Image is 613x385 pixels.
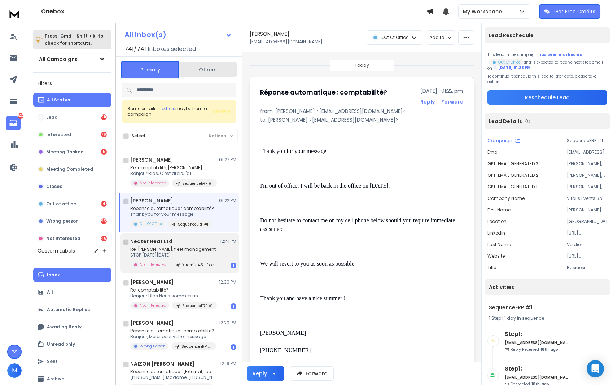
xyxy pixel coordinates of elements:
[101,132,107,137] div: 761
[260,108,464,115] p: from: [PERSON_NAME] <[EMAIL_ADDRESS][DOMAIN_NAME]>
[33,93,111,107] button: All Status
[489,118,522,125] p: Lead Details
[130,211,214,217] p: Thank you for your message.
[130,171,217,176] p: Bonjour Blas, C'est drôle, j'ai
[148,45,196,53] h3: Inboxes selected
[260,261,356,267] span: We will revert to you as soon as possible.
[567,184,607,190] p: [PERSON_NAME], Si la comptabilité traditionnelle est trop lente et coûteuse, cela détourne peut-ê...
[101,218,107,224] div: 955
[45,32,103,47] p: Press to check for shortcuts.
[33,197,111,211] button: Out of office1484
[130,334,216,340] p: Bonjour, Merci pour votre message.
[250,39,323,45] p: [EMAIL_ADDRESS][DOMAIN_NAME]
[381,35,408,40] p: Out Of Office
[140,180,166,186] p: Not Interested
[567,149,607,155] p: [EMAIL_ADDRESS][DOMAIN_NAME]
[220,361,236,367] p: 12:19 PM
[567,207,607,213] p: [PERSON_NAME]
[567,265,607,271] p: Business Development Manager
[219,157,236,163] p: 01:27 PM
[47,376,64,382] p: Archive
[6,116,21,130] a: 8262
[46,218,79,224] p: Wrong person
[489,304,606,311] h1: SequenceERP #1
[47,272,60,278] p: Inbox
[46,149,84,155] p: Meeting Booked
[231,303,236,309] div: 1
[182,303,213,309] p: SequenceERP #1
[487,184,537,190] p: GPT: EMAIL GENERATED 1
[182,181,213,186] p: SequenceERP #1
[463,8,505,15] p: My Workspace
[140,221,162,227] p: Out Of Office
[247,366,284,381] button: Reply
[33,179,111,194] button: Closed
[567,242,607,248] p: Verdier
[140,303,166,308] p: Not Interested
[130,319,174,327] h1: [PERSON_NAME]
[567,161,607,167] p: [PERSON_NAME], En [PERSON_NAME] que business development manager chez [PERSON_NAME], tu connais p...
[511,347,558,352] p: Reply Received
[219,198,236,204] p: 01:22 PM
[538,52,582,57] span: has been marked as
[119,27,238,42] button: All Inbox(s)
[219,279,236,285] p: 12:30 PM
[260,116,464,123] p: to: [PERSON_NAME] <[EMAIL_ADDRESS][DOMAIN_NAME]>
[487,138,520,144] button: Campaign
[231,344,236,350] div: 1
[498,60,521,65] p: Out Of Office
[101,149,107,155] div: 5
[46,114,58,120] p: Lead
[130,293,217,299] p: Bonjour Blas Nous sommes un
[33,214,111,228] button: Wrong person955
[33,231,111,246] button: Not Interested4541
[7,7,22,21] img: logo
[130,375,217,380] p: [PERSON_NAME] Madame, [PERSON_NAME] Monsieur, Je
[489,32,534,39] p: Lead Reschedule
[587,360,604,377] div: Open Intercom Messenger
[46,184,63,189] p: Closed
[485,279,610,295] div: Activities
[47,324,82,330] p: Awaiting Reply
[130,165,217,171] p: Re: comptabilité, [PERSON_NAME]
[46,201,76,207] p: Out of office
[567,138,607,144] p: SequenceERP #1
[47,97,70,103] p: All Status
[260,330,306,336] span: [PERSON_NAME]
[7,363,22,378] button: M
[101,236,107,241] div: 4541
[441,98,464,105] div: Forward
[39,56,78,63] h1: All Campaigns
[47,307,90,312] p: Automatic Replies
[130,369,217,375] p: Réponse automatique : [External] comptabilité, Mylene
[487,207,511,213] p: First Name
[487,74,607,84] p: To continue reschedule this lead to later date, please take action.
[504,315,544,321] span: 1 day in sequence
[260,295,346,301] span: Thank you and have a nice summer !
[290,366,334,381] button: Forward
[124,31,166,38] h1: All Inbox(s)
[554,8,595,15] p: Get Free Credits
[567,230,607,236] p: [URL][DOMAIN_NAME][PERSON_NAME]
[130,206,214,211] p: Réponse automatique : comptabilité?
[567,253,607,259] p: [URL][DOMAIN_NAME]
[250,30,289,38] h1: [PERSON_NAME]
[220,239,236,244] p: 12:41 PM
[487,90,607,105] button: Reschedule Lead
[505,364,568,373] h6: Step 1 :
[487,161,538,167] p: GPT: EMAIL GENERATED 3
[567,219,607,224] p: [GEOGRAPHIC_DATA]
[47,289,53,295] p: All
[101,114,107,120] div: 516
[429,35,444,40] p: Add to
[33,285,111,299] button: All
[124,45,146,53] span: 741 / 741
[46,236,80,241] p: Not Interested
[33,162,111,176] button: Meeting Completed
[47,359,58,364] p: Sent
[505,340,568,345] h6: [EMAIL_ADDRESS][DOMAIN_NAME]
[130,279,174,286] h1: [PERSON_NAME]
[487,219,507,224] p: location
[130,252,217,258] p: STOP [DATE][DATE]
[487,52,607,71] div: This lead in the campaign and is expected to receive next step email on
